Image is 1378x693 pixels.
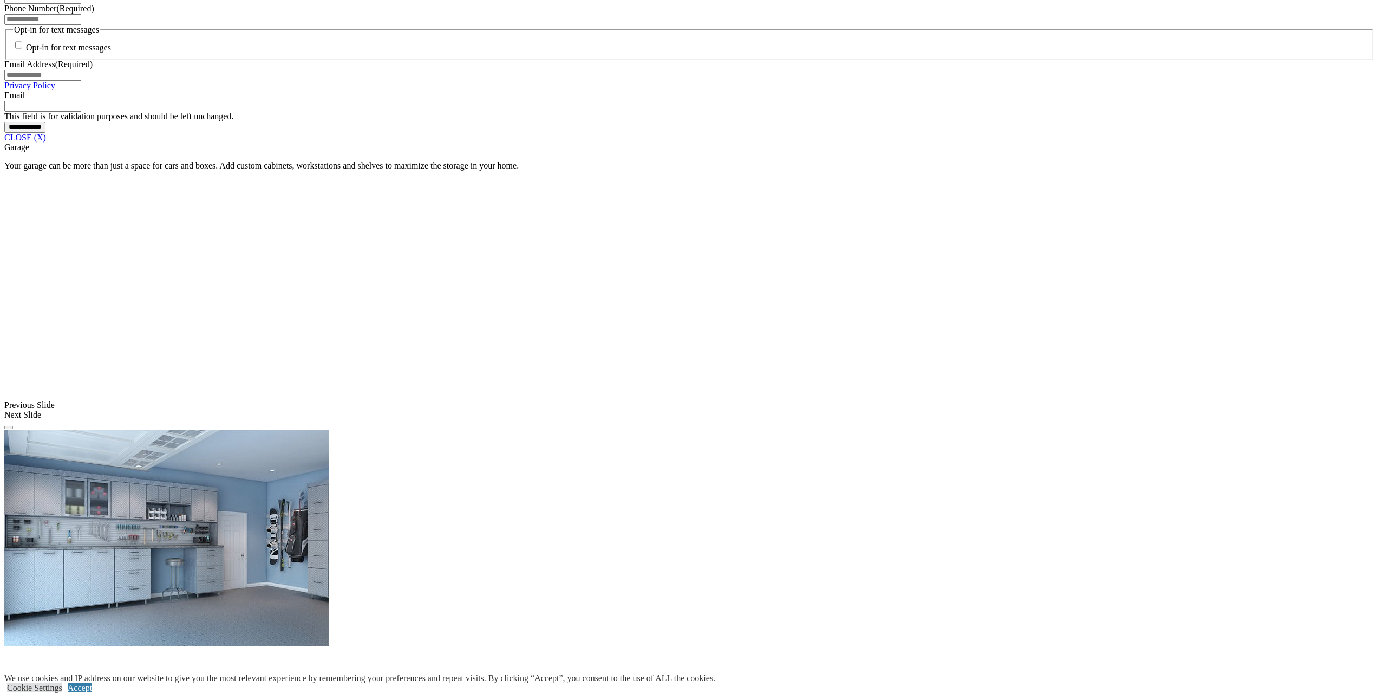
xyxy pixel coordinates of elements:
[4,133,46,142] a: CLOSE (X)
[4,81,55,90] a: Privacy Policy
[7,683,62,692] a: Cookie Settings
[4,410,1374,420] div: Next Slide
[4,60,93,69] label: Email Address
[4,400,1374,410] div: Previous Slide
[56,4,94,13] span: (Required)
[13,25,100,35] legend: Opt-in for text messages
[4,426,13,429] button: Click here to pause slide show
[55,60,93,69] span: (Required)
[68,683,92,692] a: Accept
[4,112,1374,121] div: This field is for validation purposes and should be left unchanged.
[26,43,111,53] label: Opt-in for text messages
[4,143,29,152] span: Garage
[4,673,715,683] div: We use cookies and IP address on our website to give you the most relevant experience by remember...
[4,161,1374,171] p: Your garage can be more than just a space for cars and boxes. Add custom cabinets, workstations a...
[4,4,94,13] label: Phone Number
[4,90,25,100] label: Email
[4,430,329,646] img: Banner for mobile view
